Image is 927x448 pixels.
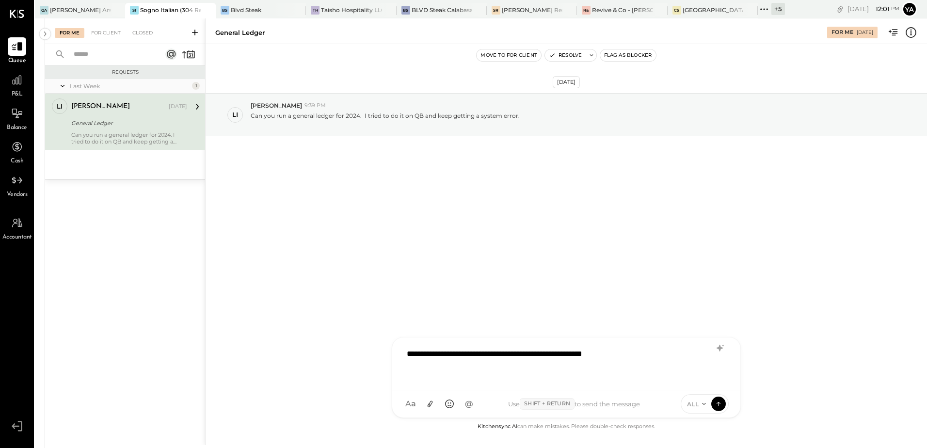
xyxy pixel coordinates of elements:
[0,138,33,166] a: Cash
[50,6,111,14] div: [PERSON_NAME] Arso
[553,76,580,88] div: [DATE]
[520,398,575,410] span: Shift + Return
[460,395,478,413] button: @
[86,28,126,38] div: For Client
[411,399,416,409] span: a
[40,6,48,15] div: GA
[502,6,562,14] div: [PERSON_NAME] Restaurant & Deli
[7,191,28,199] span: Vendors
[687,400,699,408] span: ALL
[221,6,229,15] div: BS
[311,6,320,15] div: TH
[0,171,33,199] a: Vendors
[465,399,473,409] span: @
[232,110,238,119] div: li
[902,1,917,17] button: Ya
[492,6,500,15] div: SR
[478,398,671,410] div: Use to send the message
[304,102,326,110] span: 9:39 PM
[2,233,32,242] span: Accountant
[847,4,899,14] div: [DATE]
[71,118,184,128] div: General Ledger
[545,49,586,61] button: Resolve
[71,131,187,145] div: Can you run a general ledger for 2024. I tried to do it on QB and keep getting a system error.
[140,6,201,14] div: Sogno Italian (304 Restaurant)
[231,6,261,14] div: Blvd Steak
[402,395,419,413] button: Aa
[57,102,63,111] div: li
[857,29,873,36] div: [DATE]
[192,82,200,90] div: 1
[0,214,33,242] a: Accountant
[683,6,743,14] div: [GEOGRAPHIC_DATA][PERSON_NAME]
[55,28,84,38] div: For Me
[477,49,541,61] button: Move to for client
[70,82,190,90] div: Last Week
[169,103,187,111] div: [DATE]
[831,29,853,36] div: For Me
[592,6,653,14] div: Revive & Co - [PERSON_NAME]
[50,69,200,76] div: Requests
[251,112,520,128] p: Can you run a general ledger for 2024. I tried to do it on QB and keep getting a system error.
[130,6,139,15] div: SI
[8,57,26,65] span: Queue
[672,6,681,15] div: CS
[12,90,23,99] span: P&L
[0,37,33,65] a: Queue
[71,102,130,112] div: [PERSON_NAME]
[7,124,27,132] span: Balance
[11,157,23,166] span: Cash
[771,3,785,15] div: + 5
[215,28,265,37] div: General Ledger
[401,6,410,15] div: BS
[412,6,472,14] div: BLVD Steak Calabasas
[128,28,158,38] div: Closed
[251,101,302,110] span: [PERSON_NAME]
[582,6,591,15] div: R&
[835,4,845,14] div: copy link
[600,49,656,61] button: Flag as Blocker
[321,6,382,14] div: Taisho Hospitality LLC
[0,104,33,132] a: Balance
[0,71,33,99] a: P&L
